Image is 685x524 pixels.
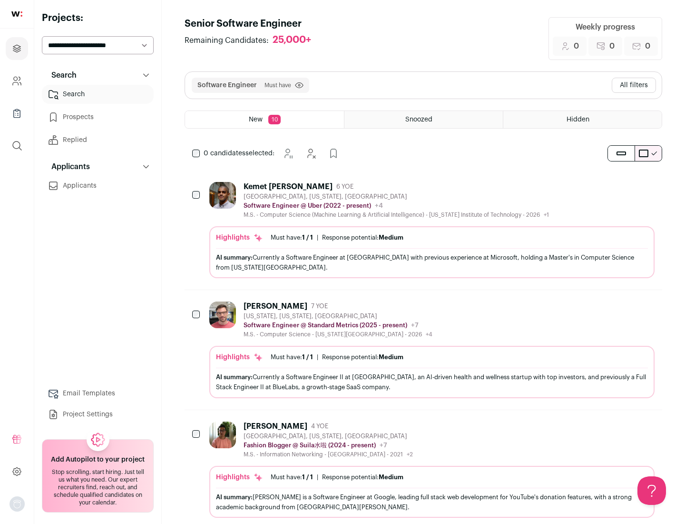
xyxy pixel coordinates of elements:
button: Open dropdown [10,496,25,512]
ul: | [271,234,403,242]
a: Snoozed [344,111,503,128]
div: [PERSON_NAME] is a Software Engineer at Google, leading full stack web development for YouTube's ... [216,492,648,512]
div: Weekly progress [576,21,635,33]
a: Hidden [503,111,662,128]
div: Kemet [PERSON_NAME] [244,182,333,191]
span: Medium [379,474,403,480]
ul: | [271,353,403,361]
span: 0 [574,40,579,52]
div: M.S. - Information Networking - [GEOGRAPHIC_DATA] - 2021 [244,451,413,458]
div: Response potential: [322,234,403,242]
span: selected: [204,149,274,158]
button: Search [42,66,154,85]
div: Response potential: [322,353,403,361]
span: Hidden [567,116,589,123]
p: Search [46,70,77,81]
button: Add to Prospects [324,144,343,163]
span: 7 YOE [311,302,328,310]
span: Snoozed [405,116,432,123]
a: Email Templates [42,384,154,403]
img: ebffc8b94a612106133ad1a79c5dcc917f1f343d62299c503ebb759c428adb03.jpg [209,422,236,448]
div: Highlights [216,233,263,242]
div: [PERSON_NAME] [244,302,307,311]
span: +7 [380,442,387,449]
button: All filters [612,78,656,93]
button: Hide [301,144,320,163]
span: Remaining Candidates: [185,35,269,46]
div: [GEOGRAPHIC_DATA], [US_STATE], [GEOGRAPHIC_DATA] [244,193,549,201]
div: Currently a Software Engineer II at [GEOGRAPHIC_DATA], an AI-driven health and wellness startup w... [216,372,648,392]
span: AI summary: [216,254,253,261]
a: [PERSON_NAME] 7 YOE [US_STATE], [US_STATE], [GEOGRAPHIC_DATA] Software Engineer @ Standard Metric... [209,302,655,398]
span: Medium [379,234,403,241]
p: Fashion Blogger @ Suila水啦 (2024 - present) [244,442,376,449]
span: AI summary: [216,374,253,380]
div: M.S. - Computer Science - [US_STATE][GEOGRAPHIC_DATA] - 2026 [244,331,432,338]
iframe: Help Scout Beacon - Open [637,476,666,505]
span: 10 [268,115,281,124]
div: [GEOGRAPHIC_DATA], [US_STATE], [GEOGRAPHIC_DATA] [244,433,413,440]
h2: Projects: [42,11,154,25]
p: Software Engineer @ Uber (2022 - present) [244,202,371,210]
p: Applicants [46,161,90,172]
a: Prospects [42,108,154,127]
img: 92c6d1596c26b24a11d48d3f64f639effaf6bd365bf059bea4cfc008ddd4fb99.jpg [209,302,236,328]
h2: Add Autopilot to your project [51,455,145,464]
button: Snooze [278,144,297,163]
a: Projects [6,37,28,60]
img: wellfound-shorthand-0d5821cbd27db2630d0214b213865d53afaa358527fdda9d0ea32b1df1b89c2c.svg [11,11,22,17]
a: Add Autopilot to your project Stop scrolling, start hiring. Just tell us what you need. Our exper... [42,439,154,513]
span: Medium [379,354,403,360]
a: Company Lists [6,102,28,125]
span: +4 [426,332,432,337]
a: Project Settings [42,405,154,424]
span: +7 [411,322,419,329]
span: 1 / 1 [302,234,313,241]
div: Must have: [271,474,313,481]
img: nopic.png [10,496,25,512]
div: Highlights [216,473,263,482]
span: 1 / 1 [302,474,313,480]
div: Must have: [271,353,313,361]
a: Kemet [PERSON_NAME] 6 YOE [GEOGRAPHIC_DATA], [US_STATE], [GEOGRAPHIC_DATA] Software Engineer @ Ub... [209,182,655,278]
div: Must have: [271,234,313,242]
span: Must have [264,81,291,89]
div: Response potential: [322,474,403,481]
button: Software Engineer [197,81,257,90]
ul: | [271,474,403,481]
button: Applicants [42,157,154,176]
span: 6 YOE [336,183,353,191]
span: +1 [544,212,549,218]
span: New [249,116,263,123]
span: 4 YOE [311,423,328,430]
span: +2 [407,452,413,457]
a: Replied [42,131,154,150]
h1: Senior Software Engineer [185,17,321,30]
span: 1 / 1 [302,354,313,360]
div: [PERSON_NAME] [244,422,307,431]
span: +4 [375,202,383,209]
a: Company and ATS Settings [6,70,28,92]
div: Stop scrolling, start hiring. Just tell us what you need. Our expert recruiters find, reach out, ... [48,468,147,506]
p: Software Engineer @ Standard Metrics (2025 - present) [244,322,407,329]
div: Currently a Software Engineer at [GEOGRAPHIC_DATA] with previous experience at Microsoft, holding... [216,252,648,272]
div: [US_STATE], [US_STATE], [GEOGRAPHIC_DATA] [244,312,432,320]
span: 0 [609,40,615,52]
a: Applicants [42,176,154,195]
img: 927442a7649886f10e33b6150e11c56b26abb7af887a5a1dd4d66526963a6550.jpg [209,182,236,209]
span: 0 [645,40,650,52]
div: Highlights [216,353,263,362]
span: 0 candidates [204,150,245,157]
span: AI summary: [216,494,253,500]
a: Search [42,85,154,104]
div: 25,000+ [273,34,311,46]
a: [PERSON_NAME] 4 YOE [GEOGRAPHIC_DATA], [US_STATE], [GEOGRAPHIC_DATA] Fashion Blogger @ Suila水啦 (2... [209,422,655,518]
div: M.S. - Computer Science (Machine Learning & Artificial Intelligence) - [US_STATE] Institute of Te... [244,211,549,219]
